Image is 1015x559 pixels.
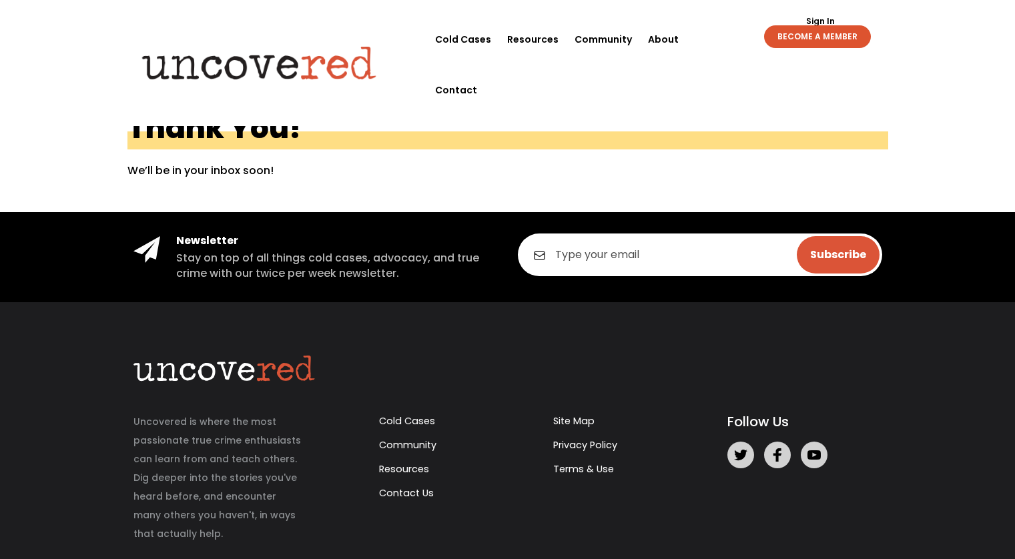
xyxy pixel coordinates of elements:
input: Type your email [518,233,882,276]
a: Contact Us [379,486,434,500]
input: Subscribe [797,236,880,273]
h4: Newsletter [176,233,498,248]
a: Terms & Use [553,462,614,476]
a: Contact [435,65,477,115]
a: Resources [379,462,429,476]
a: BECOME A MEMBER [764,25,871,48]
p: We’ll be in your inbox soon! [127,163,888,179]
a: Community [575,14,632,65]
a: Site Map [553,414,595,428]
a: Cold Cases [435,14,491,65]
a: Privacy Policy [553,438,617,452]
a: About [648,14,679,65]
h1: Thank You! [127,113,888,149]
a: Sign In [799,17,842,25]
h5: Stay on top of all things cold cases, advocacy, and true crime with our twice per week newsletter. [176,251,498,281]
a: Resources [507,14,559,65]
a: Community [379,438,436,452]
h5: Follow Us [727,412,882,431]
p: Uncovered is where the most passionate true crime enthusiasts can learn from and teach others. Di... [133,412,306,543]
img: Uncovered logo [131,37,388,89]
a: Cold Cases [379,414,435,428]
